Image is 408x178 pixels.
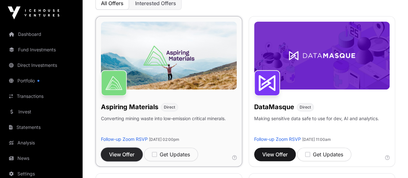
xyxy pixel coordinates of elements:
div: Get Updates [305,151,343,158]
h1: DataMasque [254,102,294,111]
img: DataMasque-Banner.jpg [254,22,390,89]
span: [DATE] 11:00am [302,137,331,142]
button: Get Updates [297,148,351,161]
a: Analysis [5,136,77,150]
a: Fund Investments [5,43,77,57]
h1: Aspiring Materials [101,102,158,111]
span: View Offer [109,151,134,158]
a: Direct Investments [5,58,77,72]
span: [DATE] 02:00pm [149,137,179,142]
img: Aspiring Materials [101,70,127,96]
button: Get Updates [144,148,198,161]
div: Widget de chat [376,147,408,178]
a: Follow-up Zoom RSVP [101,136,148,142]
p: Converting mining waste into low-emission critical minerals. [101,115,226,136]
span: Direct [164,105,175,110]
a: Transactions [5,89,77,103]
iframe: Chat Widget [376,147,408,178]
img: DataMasque [254,70,280,96]
button: View Offer [101,148,143,161]
button: View Offer [254,148,296,161]
img: Icehouse Ventures Logo [8,6,59,19]
a: Invest [5,105,77,119]
a: Follow-up Zoom RSVP [254,136,301,142]
a: Dashboard [5,27,77,41]
p: Making sensitive data safe to use for dev, AI and analytics. [254,115,379,136]
span: Direct [300,105,311,110]
a: News [5,151,77,165]
span: View Offer [262,151,288,158]
a: Portfolio [5,74,77,88]
div: Get Updates [152,151,190,158]
img: Aspiring-Banner.jpg [101,22,237,89]
a: Statements [5,120,77,134]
